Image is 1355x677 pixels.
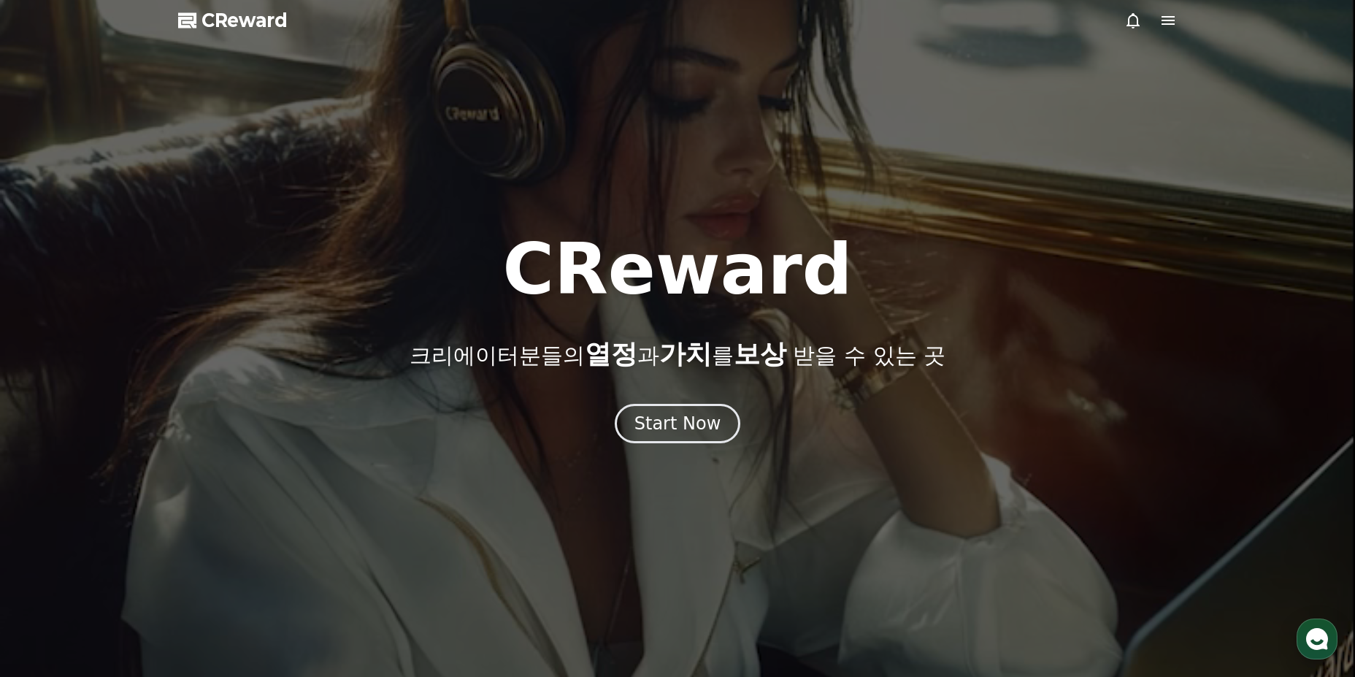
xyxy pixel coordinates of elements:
[585,339,637,369] span: 열정
[734,339,786,369] span: 보상
[615,418,741,432] a: Start Now
[178,9,288,32] a: CReward
[634,412,721,435] div: Start Now
[615,404,741,443] button: Start Now
[410,340,945,369] p: 크리에이터분들의 과 를 받을 수 있는 곳
[502,234,852,305] h1: CReward
[201,9,288,32] span: CReward
[659,339,712,369] span: 가치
